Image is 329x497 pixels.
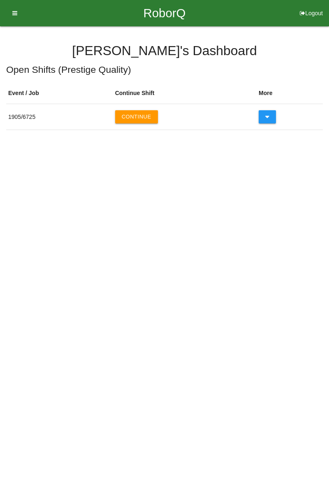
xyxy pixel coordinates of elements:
[113,83,257,104] th: Continue Shift
[6,44,323,58] h4: [PERSON_NAME] 's Dashboard
[115,110,158,123] button: Continue
[257,83,323,104] th: More
[6,65,323,75] h5: Open Shifts ( Prestige Quality )
[6,83,113,104] th: Event / Job
[6,104,113,130] td: 1905 / 6725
